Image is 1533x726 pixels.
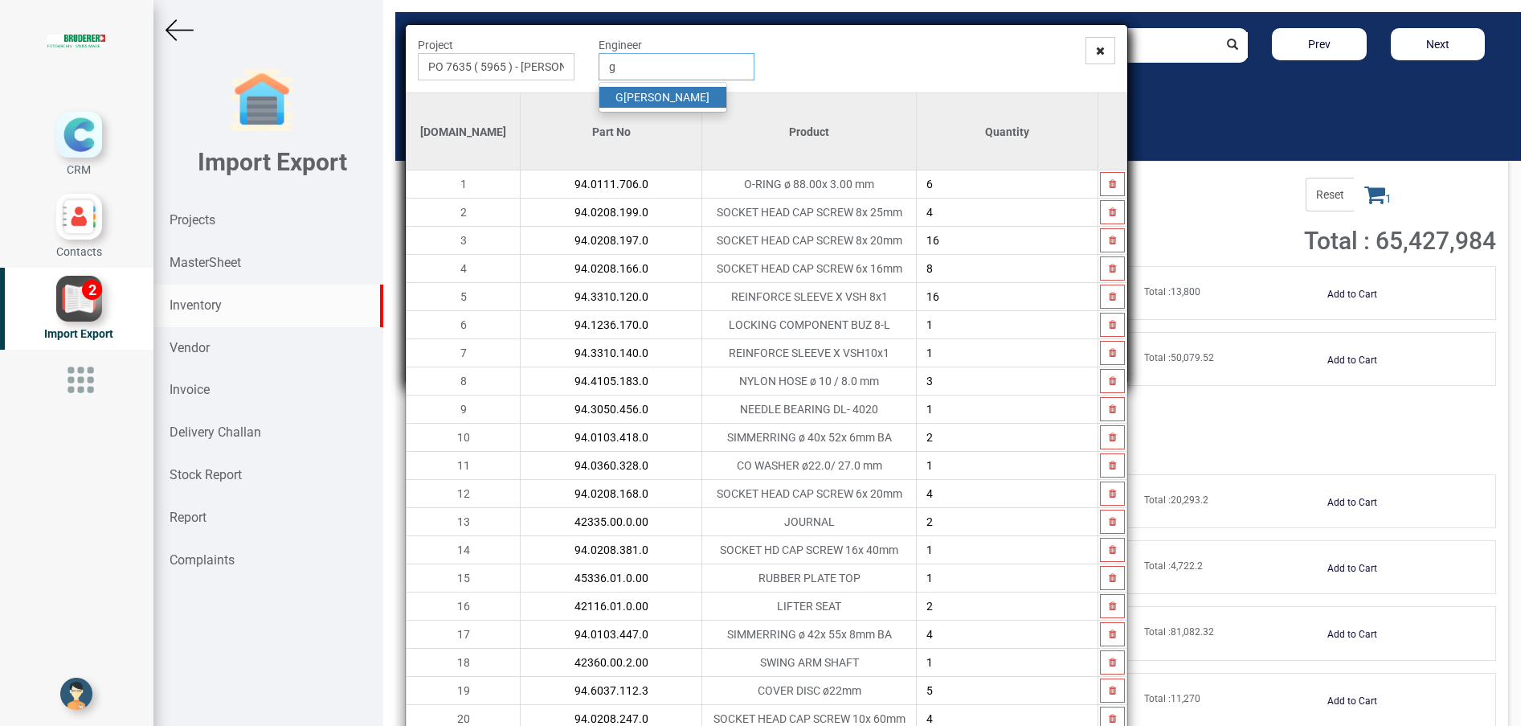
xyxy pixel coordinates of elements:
[407,480,521,508] td: 12
[587,37,767,80] div: Engineer
[702,227,917,255] td: SOCKET HEAD CAP SCREW 8x 20mm
[702,255,917,283] td: SOCKET HEAD CAP SCREW 6x 16mm
[702,480,917,508] td: SOCKET HEAD CAP SCREW 6x 20mm
[407,170,521,199] td: 1
[521,93,702,170] th: Part No
[406,37,587,80] div: Project
[702,564,917,593] td: RUBBER PLATE TOP
[702,424,917,452] td: SIMMERRING ø 40x 52x 6mm BA
[702,367,917,396] td: NYLON HOSE ø 10 / 8.0 mm
[407,564,521,593] td: 15
[702,311,917,339] td: LOCKING COMPONENT BUZ 8-L
[407,283,521,311] td: 5
[407,199,521,227] td: 2
[702,339,917,367] td: REINFORCE SLEEVE X VSH10x1
[407,508,521,536] td: 13
[702,593,917,621] td: LIFTER SEAT
[407,367,521,396] td: 8
[702,621,917,649] td: SIMMERRING ø 42x 55x 8mm BA
[702,649,917,677] td: SWING ARM SHAFT
[702,452,917,480] td: CO WASHER ø22.0/ 27.0 mm
[407,452,521,480] td: 11
[615,91,623,104] strong: G
[702,283,917,311] td: REINFORCE SLEEVE X VSH 8x1
[702,93,917,170] th: Product
[407,593,521,621] td: 16
[702,508,917,536] td: JOURNAL
[407,536,521,564] td: 14
[599,87,726,108] a: G[PERSON_NAME]
[407,424,521,452] td: 10
[702,396,917,424] td: NEEDLE BEARING DL- 4020
[702,677,917,705] td: COVER DISC ø22mm
[407,255,521,283] td: 4
[407,311,521,339] td: 6
[407,339,521,367] td: 7
[407,621,521,649] td: 17
[407,649,521,677] td: 18
[407,396,521,424] td: 9
[702,170,917,199] td: O-RING ø 88.00x 3.00 mm
[702,199,917,227] td: SOCKET HEAD CAP SCREW 8x 25mm
[407,93,521,170] th: [DOMAIN_NAME]
[917,93,1098,170] th: Quantity
[702,536,917,564] td: SOCKET HD CAP SCREW 16x 40mm
[407,677,521,705] td: 19
[407,227,521,255] td: 3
